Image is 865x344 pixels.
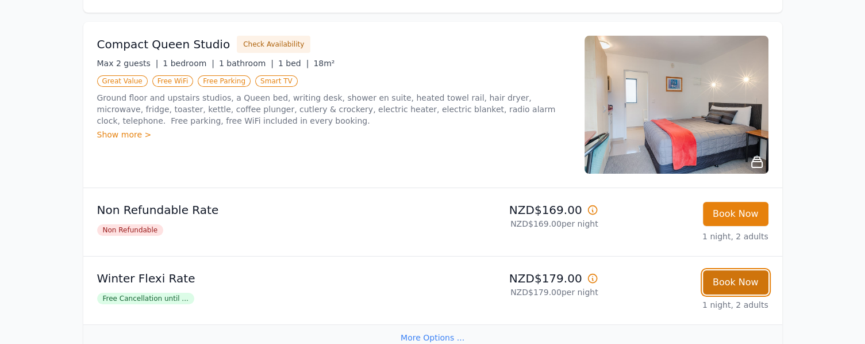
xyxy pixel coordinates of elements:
p: NZD$169.00 [437,202,598,218]
p: Non Refundable Rate [97,202,428,218]
span: 1 bedroom | [163,59,214,68]
button: Book Now [703,270,768,295]
span: Free WiFi [152,75,194,87]
p: Winter Flexi Rate [97,270,428,286]
span: Non Refundable [97,224,164,236]
h3: Compact Queen Studio [97,36,230,52]
div: Show more > [97,129,571,140]
p: NZD$179.00 [437,270,598,286]
span: Free Parking [198,75,251,87]
span: Free Cancellation until ... [97,293,194,304]
span: Smart TV [255,75,298,87]
button: Book Now [703,202,768,226]
p: NZD$169.00 per night [437,218,598,230]
span: Great Value [97,75,148,87]
span: 1 bathroom | [219,59,274,68]
span: 1 bed | [278,59,309,68]
span: 18m² [313,59,335,68]
span: Max 2 guests | [97,59,159,68]
p: 1 night, 2 adults [608,299,768,311]
p: Ground floor and upstairs studios, a Queen bed, writing desk, shower en suite, heated towel rail,... [97,92,571,127]
p: 1 night, 2 adults [608,231,768,242]
button: Check Availability [237,36,310,53]
p: NZD$179.00 per night [437,286,598,298]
